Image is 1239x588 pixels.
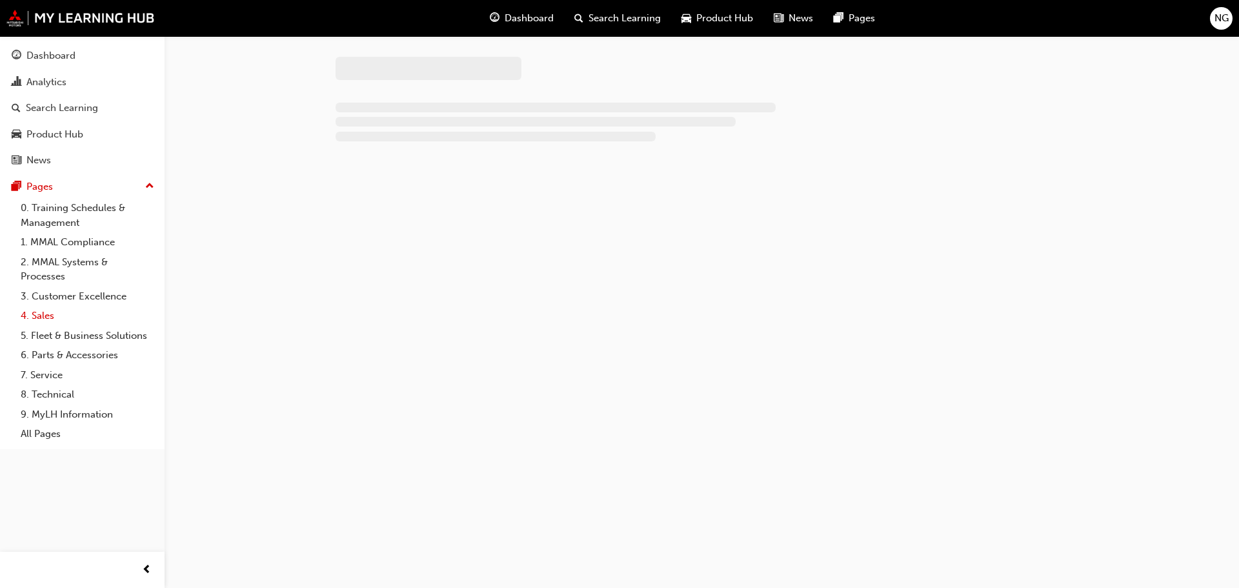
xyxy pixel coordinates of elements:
[26,127,83,142] div: Product Hub
[5,44,159,68] a: Dashboard
[15,287,159,307] a: 3. Customer Excellence
[763,5,823,32] a: news-iconNews
[6,10,155,26] img: mmal
[15,326,159,346] a: 5. Fleet & Business Solutions
[681,10,691,26] span: car-icon
[774,10,783,26] span: news-icon
[671,5,763,32] a: car-iconProduct Hub
[26,48,76,63] div: Dashboard
[849,11,875,26] span: Pages
[823,5,885,32] a: pages-iconPages
[5,41,159,175] button: DashboardAnalyticsSearch LearningProduct HubNews
[789,11,813,26] span: News
[15,232,159,252] a: 1. MMAL Compliance
[5,123,159,147] a: Product Hub
[15,365,159,385] a: 7. Service
[5,175,159,199] button: Pages
[12,103,21,114] span: search-icon
[589,11,661,26] span: Search Learning
[564,5,671,32] a: search-iconSearch Learning
[15,306,159,326] a: 4. Sales
[696,11,753,26] span: Product Hub
[490,10,499,26] span: guage-icon
[1214,11,1229,26] span: NG
[26,153,51,168] div: News
[12,155,21,167] span: news-icon
[12,77,21,88] span: chart-icon
[26,179,53,194] div: Pages
[12,181,21,193] span: pages-icon
[26,75,66,90] div: Analytics
[15,405,159,425] a: 9. MyLH Information
[479,5,564,32] a: guage-iconDashboard
[26,101,98,116] div: Search Learning
[834,10,843,26] span: pages-icon
[12,50,21,62] span: guage-icon
[15,252,159,287] a: 2. MMAL Systems & Processes
[15,385,159,405] a: 8. Technical
[5,148,159,172] a: News
[505,11,554,26] span: Dashboard
[12,129,21,141] span: car-icon
[145,178,154,195] span: up-icon
[5,70,159,94] a: Analytics
[15,198,159,232] a: 0. Training Schedules & Management
[1210,7,1233,30] button: NG
[15,424,159,444] a: All Pages
[574,10,583,26] span: search-icon
[142,562,152,578] span: prev-icon
[15,345,159,365] a: 6. Parts & Accessories
[5,96,159,120] a: Search Learning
